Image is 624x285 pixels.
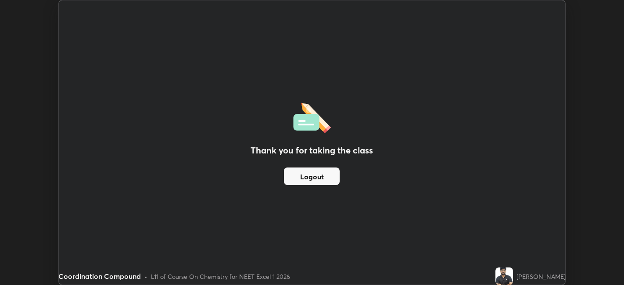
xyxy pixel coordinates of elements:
[58,271,141,281] div: Coordination Compound
[516,272,566,281] div: [PERSON_NAME]
[151,272,290,281] div: L11 of Course On Chemistry for NEET Excel 1 2026
[144,272,147,281] div: •
[251,144,373,157] h2: Thank you for taking the class
[293,100,331,133] img: offlineFeedback.1438e8b3.svg
[284,167,340,185] button: Logout
[495,267,513,285] img: cf491ae460674f9490001725c6d479a7.jpg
